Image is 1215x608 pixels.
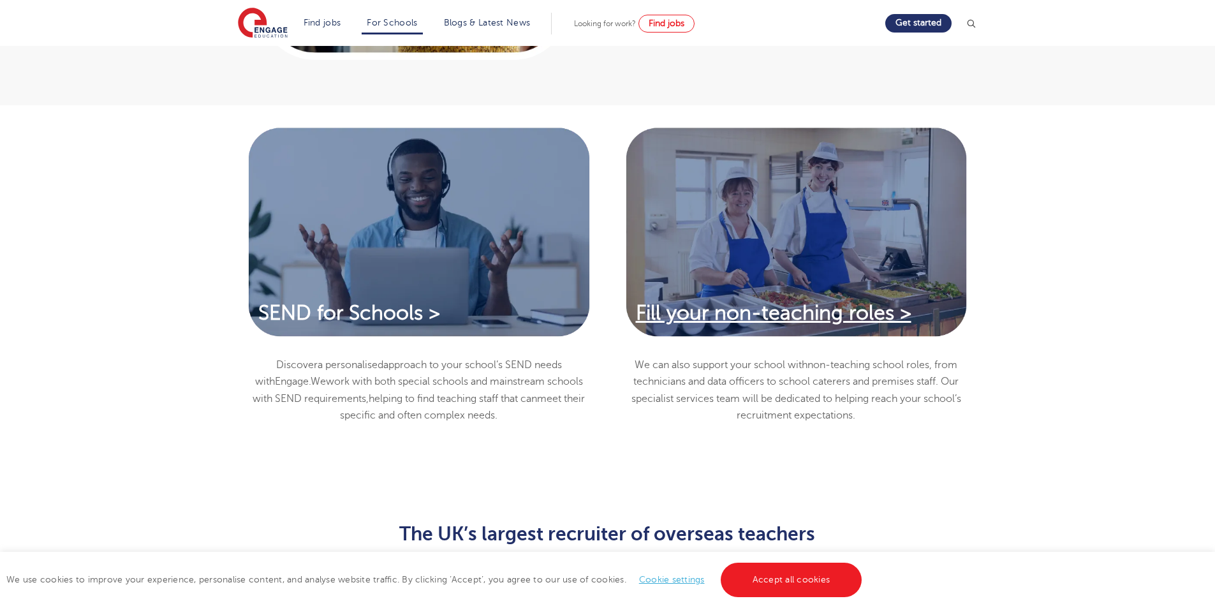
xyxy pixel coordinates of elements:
[255,359,562,387] span: approach to your school’s SEND needs with
[623,124,970,341] img: Fill your non-teaching roles
[246,124,593,341] img: SEND for Schools
[340,393,585,421] span: meet their specific and often complex needs.
[246,301,453,325] a: SEND for Schools >
[238,8,288,40] img: Engage Education
[721,563,862,597] a: Accept all cookies
[631,359,961,421] span: non-teaching school roles, from technicians and data officers to school caterers and premises sta...
[885,14,952,33] a: Get started
[635,359,807,371] span: We can also support your school with
[636,302,911,324] span: Fill your non-teaching roles >
[639,575,705,584] a: Cookie settings
[444,18,531,27] a: Blogs & Latest News
[276,359,318,371] span: Discover
[649,19,684,28] span: Find jobs
[258,302,440,324] span: SEND for Schools >
[311,376,326,387] span: We
[365,359,383,371] span: ised
[304,18,341,27] a: Find jobs
[318,359,365,371] span: a personal
[6,575,865,584] span: We use cookies to improve your experience, personalise content, and analyse website traffic. By c...
[253,376,583,404] span: work with both special schools and mainstream schools with SEND requirements,
[309,376,311,387] span: .
[275,376,309,387] span: Engage
[295,523,920,545] h2: The UK’s largest recruiter of overseas teachers
[574,19,636,28] span: Looking for work?
[623,301,924,325] a: Fill your non-teaching roles >
[638,15,695,33] a: Find jobs
[369,393,537,404] span: helping to find teaching staff that can
[367,18,417,27] a: For Schools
